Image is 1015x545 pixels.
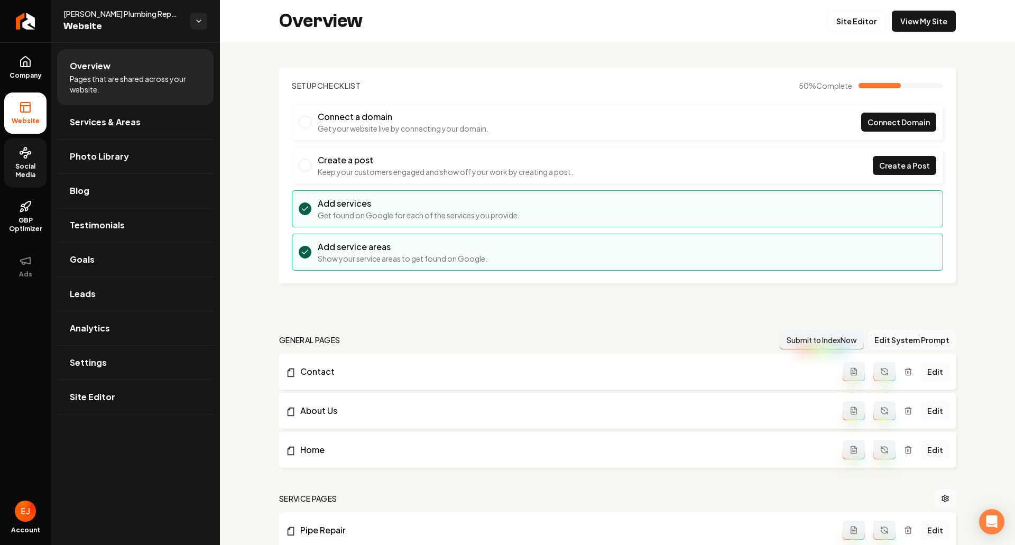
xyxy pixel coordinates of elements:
button: Open user button [15,501,36,522]
p: Get found on Google for each of the services you provide. [318,210,520,220]
span: Overview [70,60,110,72]
button: Ads [4,246,47,287]
h3: Add service areas [318,241,487,253]
a: Edit [921,362,949,381]
a: Edit [921,521,949,540]
a: Edit [921,440,949,459]
span: Complete [816,81,852,90]
span: Testimonials [70,219,125,232]
a: Edit [921,401,949,420]
h2: Overview [279,11,363,32]
p: Show your service areas to get found on Google. [318,253,487,264]
span: Analytics [70,322,110,335]
img: Rebolt Logo [16,13,35,30]
a: Blog [57,174,214,208]
a: About Us [285,404,843,417]
span: Website [7,117,44,125]
img: Eduard Joers [15,501,36,522]
a: Services & Areas [57,105,214,139]
span: Connect Domain [868,117,930,128]
a: Social Media [4,138,47,188]
span: Company [5,71,46,80]
span: Website [63,19,182,34]
span: GBP Optimizer [4,216,47,233]
span: Pages that are shared across your website. [70,73,201,95]
h2: general pages [279,335,340,345]
button: Add admin page prompt [843,440,865,459]
span: Account [11,526,40,534]
div: Open Intercom Messenger [979,509,1004,534]
a: Create a Post [873,156,936,175]
span: Ads [15,270,36,279]
h3: Connect a domain [318,110,488,123]
p: Keep your customers engaged and show off your work by creating a post. [318,167,573,177]
span: Photo Library [70,150,129,163]
a: Site Editor [57,380,214,414]
a: Analytics [57,311,214,345]
a: Site Editor [827,11,885,32]
a: Company [4,47,47,88]
span: Settings [70,356,107,369]
a: GBP Optimizer [4,192,47,242]
a: Testimonials [57,208,214,242]
button: Submit to IndexNow [780,330,864,349]
span: Social Media [4,162,47,179]
span: Blog [70,184,89,197]
span: Services & Areas [70,116,141,128]
a: Photo Library [57,140,214,173]
a: Goals [57,243,214,276]
span: Leads [70,288,96,300]
button: Add admin page prompt [843,362,865,381]
a: Leads [57,277,214,311]
button: Add admin page prompt [843,401,865,420]
a: Home [285,444,843,456]
p: Get your website live by connecting your domain. [318,123,488,134]
button: Add admin page prompt [843,521,865,540]
span: 50 % [799,80,852,91]
a: Settings [57,346,214,380]
span: Goals [70,253,95,266]
a: Pipe Repair [285,524,843,537]
span: Site Editor [70,391,115,403]
a: Contact [285,365,843,378]
h2: Service Pages [279,493,337,504]
span: Setup [292,81,317,90]
h2: Checklist [292,80,361,91]
span: Create a Post [879,160,930,171]
h3: Create a post [318,154,573,167]
a: Connect Domain [861,113,936,132]
h3: Add services [318,197,520,210]
span: [PERSON_NAME] Plumbing Repair Service [63,8,182,19]
button: Edit System Prompt [868,330,956,349]
a: View My Site [892,11,956,32]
